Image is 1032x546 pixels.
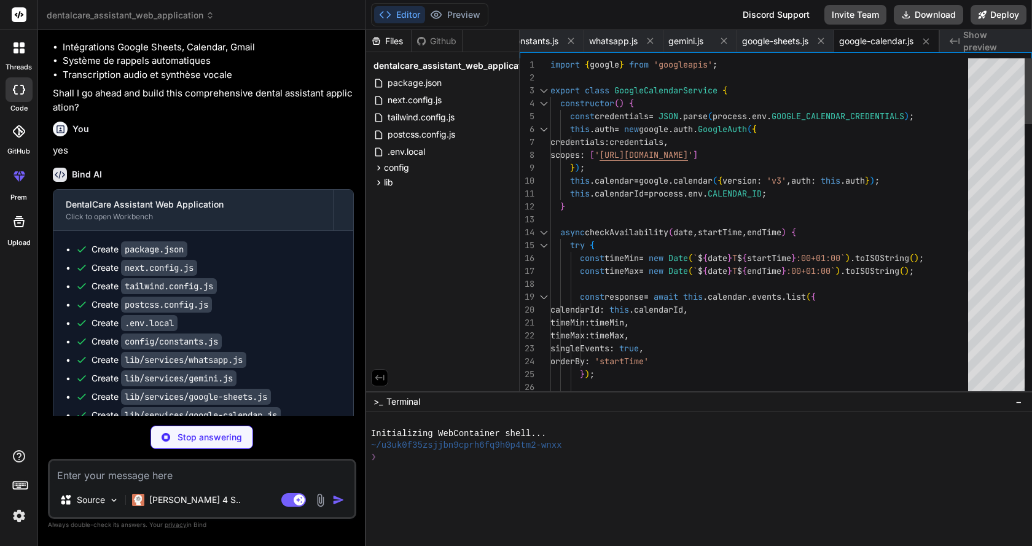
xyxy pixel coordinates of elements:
[66,212,321,222] div: Click to open Workbench
[595,111,649,122] span: credentials
[865,175,870,186] span: }
[386,76,443,90] span: package.json
[550,343,609,354] span: singleEvents
[47,9,214,21] span: dentalcare_assistant_web_application
[386,110,456,125] span: tailwind.config.js
[688,252,693,263] span: (
[386,93,443,107] span: next.config.js
[698,123,747,135] span: GoogleAuth
[683,291,703,302] span: this
[132,494,144,506] img: Claude 4 Sonnet
[7,238,31,248] label: Upload
[870,175,875,186] span: )
[570,188,590,199] span: this
[580,252,604,263] span: const
[806,291,811,302] span: (
[629,98,634,109] span: {
[604,252,639,263] span: timeMin
[366,35,411,47] div: Files
[386,127,456,142] span: postcss.config.js
[520,342,534,355] div: 23
[570,111,595,122] span: const
[786,265,835,276] span: :00+01:00`
[811,175,816,186] span: :
[629,59,649,70] span: from
[585,317,590,328] span: :
[904,265,909,276] span: )
[520,110,534,123] div: 5
[580,369,585,380] span: }
[840,265,845,276] span: .
[824,5,886,25] button: Invite Team
[668,175,673,186] span: .
[570,240,585,251] span: try
[520,187,534,200] div: 11
[585,227,668,238] span: checkAvailability
[374,6,425,23] button: Editor
[590,149,595,160] span: [
[550,149,580,160] span: scopes
[63,41,354,55] li: Intégrations Google Sheets, Calendar, Gmail
[121,297,212,313] code: postcss.config.js
[786,291,806,302] span: list
[72,123,89,135] h6: You
[713,111,747,122] span: process
[371,428,546,440] span: Initializing WebContainer shell...
[649,252,663,263] span: new
[550,330,585,341] span: timeMax
[109,495,119,505] img: Pick Models
[590,188,595,199] span: .
[791,175,811,186] span: auth
[717,175,722,186] span: {
[595,175,634,186] span: calendar
[732,252,737,263] span: T
[742,252,747,263] span: {
[371,440,562,451] span: ~/u3uk0f35zsjjbn9cprh6fq9h0p4tm2-wnxx
[604,265,639,276] span: timeMax
[683,111,708,122] span: parse
[722,85,727,96] span: {
[53,190,333,230] button: DentalCare Assistant Web ApplicationClick to open Workbench
[520,84,534,97] div: 3
[72,168,102,181] h6: Bind AI
[121,315,178,331] code: .env.local
[747,123,752,135] span: (
[708,265,727,276] span: date
[909,265,914,276] span: ;
[585,59,590,70] span: {
[580,291,604,302] span: const
[590,175,595,186] span: .
[659,111,678,122] span: JSON
[570,162,575,173] span: }
[668,252,688,263] span: Date
[121,241,187,257] code: package.json
[165,521,187,528] span: privacy
[585,369,590,380] span: )
[520,97,534,110] div: 4
[604,136,609,147] span: :
[781,227,786,238] span: )
[649,188,683,199] span: process
[688,265,693,276] span: (
[971,5,1026,25] button: Deploy
[668,123,673,135] span: .
[550,304,600,315] span: calendarId
[510,35,558,47] span: constants.js
[425,6,485,23] button: Preview
[673,123,693,135] span: auth
[629,304,634,315] span: .
[53,144,354,158] p: yes
[747,227,781,238] span: endTime
[737,265,742,276] span: $
[703,265,708,276] span: {
[796,252,845,263] span: :00+01:00`
[698,252,703,263] span: $
[520,291,534,303] div: 19
[732,265,737,276] span: T
[536,239,552,252] div: Click to collapse the range.
[520,136,534,149] div: 7
[747,252,791,263] span: startTime
[698,227,742,238] span: startTime
[570,123,590,135] span: this
[384,162,409,174] span: config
